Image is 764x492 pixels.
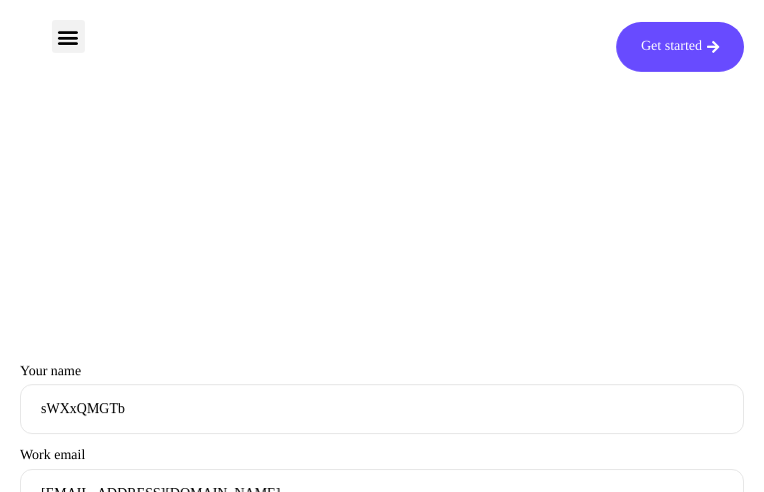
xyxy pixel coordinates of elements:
input: Your name [20,384,744,434]
div: Menu Toggle [52,20,85,53]
a: Get started [616,22,744,72]
span: Get started [641,40,702,54]
label: Your name [20,364,744,435]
